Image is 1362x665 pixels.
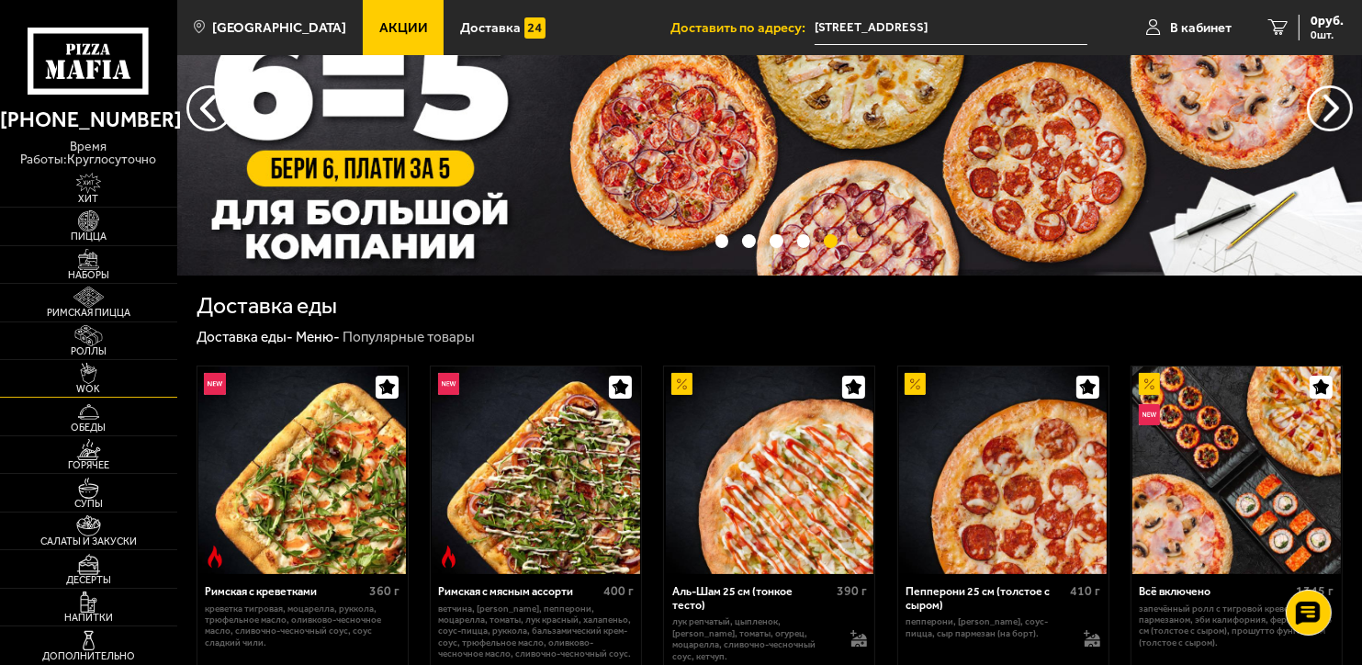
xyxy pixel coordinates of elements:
[837,583,867,599] span: 390 г
[906,616,1070,639] p: пепперони, [PERSON_NAME], соус-пицца, сыр пармезан (на борт).
[603,583,634,599] span: 400 г
[197,329,293,345] a: Доставка еды-
[1311,29,1344,40] span: 0 шт.
[824,234,838,248] button: точки переключения
[460,21,521,35] span: Доставка
[899,366,1107,574] img: Пепперони 25 см (толстое с сыром)
[1139,373,1160,394] img: Акционный
[672,616,837,661] p: лук репчатый, цыпленок, [PERSON_NAME], томаты, огурец, моцарелла, сливочно-чесночный соус, кетчуп.
[666,366,873,574] img: Аль-Шам 25 см (тонкое тесто)
[1131,366,1342,574] a: АкционныйНовинкаВсё включено
[205,585,365,599] div: Римская с креветками
[770,234,783,248] button: точки переключения
[1297,583,1334,599] span: 1345 г
[742,234,756,248] button: точки переключения
[715,234,729,248] button: точки переключения
[431,366,641,574] a: НовинкаОстрое блюдоРимская с мясным ассорти
[438,603,633,660] p: ветчина, [PERSON_NAME], пепперони, моцарелла, томаты, лук красный, халапеньо, соус-пицца, руккола...
[432,366,639,574] img: Римская с мясным ассорти
[204,373,225,394] img: Новинка
[898,366,1109,574] a: АкционныйПепперони 25 см (толстое с сыром)
[797,234,811,248] button: точки переключения
[197,366,408,574] a: НовинкаОстрое блюдоРимская с креветками
[1170,21,1232,35] span: В кабинет
[438,373,459,394] img: Новинка
[1307,85,1353,131] button: предыдущий
[1132,366,1340,574] img: Всё включено
[212,21,346,35] span: [GEOGRAPHIC_DATA]
[815,11,1087,45] input: Ваш адрес доставки
[198,366,406,574] img: Римская с креветками
[1139,404,1160,425] img: Новинка
[815,11,1087,45] span: Россия, Санкт-Петербург, проспект Ветеранов, 175
[1311,15,1344,28] span: 0 руб.
[438,546,459,567] img: Острое блюдо
[438,585,598,599] div: Римская с мясным ассорти
[186,85,232,131] button: следующий
[524,17,546,39] img: 15daf4d41897b9f0e9f617042186c801.svg
[197,295,337,318] h1: Доставка еды
[369,583,400,599] span: 360 г
[670,21,815,35] span: Доставить по адресу:
[671,373,692,394] img: Акционный
[343,328,475,346] div: Популярные товары
[906,585,1065,613] div: Пепперони 25 см (толстое с сыром)
[296,329,340,345] a: Меню-
[1139,585,1291,599] div: Всё включено
[1139,603,1334,648] p: Запечённый ролл с тигровой креветкой и пармезаном, Эби Калифорния, Фермерская 25 см (толстое с сы...
[204,546,225,567] img: Острое блюдо
[205,603,400,648] p: креветка тигровая, моцарелла, руккола, трюфельное масло, оливково-чесночное масло, сливочно-чесно...
[672,585,832,613] div: Аль-Шам 25 см (тонкое тесто)
[379,21,428,35] span: Акции
[664,366,874,574] a: АкционныйАль-Шам 25 см (тонкое тесто)
[905,373,926,394] img: Акционный
[1070,583,1100,599] span: 410 г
